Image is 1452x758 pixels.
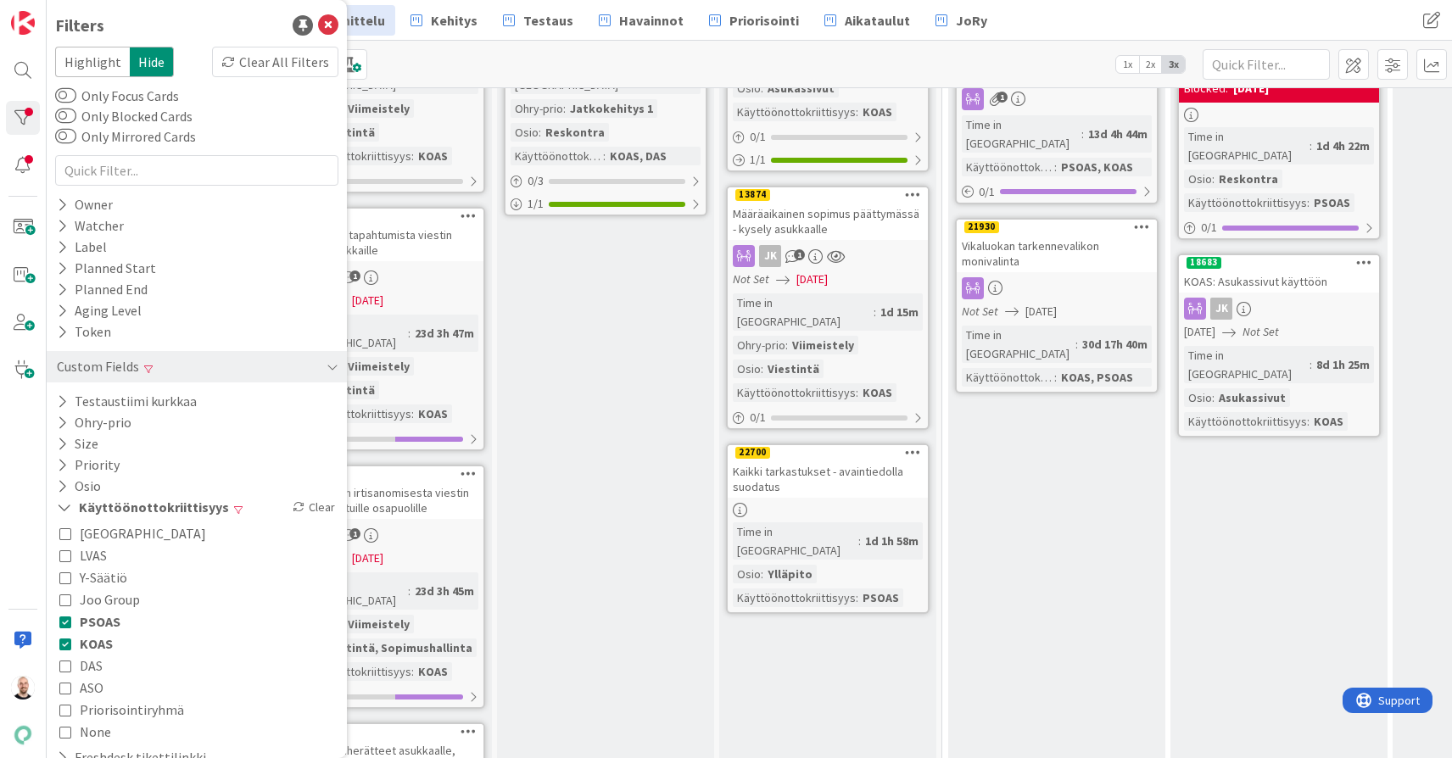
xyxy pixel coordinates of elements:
div: 0/2 [283,428,483,449]
button: Testaustiimi kurkkaa [55,391,198,412]
span: JoRy [956,10,987,31]
div: Aging Level [55,300,143,321]
img: avatar [11,723,35,747]
span: : [856,588,858,607]
span: : [856,103,858,121]
div: 0/1 [728,126,928,148]
div: 22700 [735,447,770,459]
button: Y-Säätiö [59,566,127,588]
label: Only Mirrored Cards [55,126,196,147]
div: Huoneiston tapahtumista viestin lähetys asukkaille [283,224,483,261]
span: [DATE] [352,292,383,309]
button: Only Mirrored Cards [55,128,76,145]
a: 13874Määräaikainen sopimus päättymässä - kysely asukkaalleJKNot Set[DATE]Time in [GEOGRAPHIC_DATA... [726,186,930,430]
span: : [408,582,410,600]
span: : [1081,125,1084,143]
div: KOAS [414,147,452,165]
div: 0/2 [283,686,483,707]
span: KOAS [80,633,113,655]
span: : [785,336,788,354]
a: Kehitys [400,5,488,36]
div: PSOAS [858,588,903,607]
div: 1/1 [728,149,928,170]
span: Hide [130,47,174,77]
span: 1 [349,528,360,539]
span: : [1075,335,1078,354]
div: Time in [GEOGRAPHIC_DATA] [733,522,858,560]
div: Käyttöönottokriittisyys [288,404,411,423]
div: Käyttöönottokriittisyys [511,147,603,165]
div: 1d 15m [876,303,923,321]
a: 5243Sopimuksen irtisanomisesta viestin lähetys valituille osapuolilleTKNot Set[DATE]Time in [GEOG... [282,465,485,709]
span: Y-Säätiö [80,566,127,588]
div: 13874 [728,187,928,203]
div: Käyttöönottokriittisyys [962,368,1054,387]
div: Clear All Filters [212,47,338,77]
div: 0/1 [1179,217,1379,238]
div: 13874Määräaikainen sopimus päättymässä - kysely asukkaalle [728,187,928,240]
div: 13874 [735,189,770,201]
span: 0 / 1 [1201,219,1217,237]
div: Reskontra [1215,170,1282,188]
div: JK [1179,298,1379,320]
div: Viestintä [319,123,379,142]
span: : [1310,355,1312,374]
span: : [856,383,858,402]
span: : [539,123,541,142]
input: Quick Filter... [55,155,338,186]
div: Viestintä, Sopimushallinta [319,638,477,657]
a: Havainnot [589,5,694,36]
div: 18683KOAS: Asukassivut käyttöön [1179,255,1379,293]
div: PSOAS, KOAS [1057,158,1137,176]
a: 22700Kaikki tarkastukset - avaintiedolla suodatusTime in [GEOGRAPHIC_DATA]:1d 1h 58mOsio:Ylläpito... [726,443,930,614]
div: Käyttöönottokriittisyys [962,158,1054,176]
div: 13879 [283,724,483,739]
span: : [411,662,414,681]
div: Viestintä [763,359,824,378]
a: Time in [GEOGRAPHIC_DATA]:13d 4h 44mKäyttöönottokriittisyys:PSOAS, KOAS0/1 [955,29,1159,204]
span: Aikataulut [845,10,910,31]
div: Osio [733,79,761,98]
div: 1/1 [505,193,706,215]
span: : [1054,158,1057,176]
span: Priorisointiryhmä [80,699,184,721]
div: Viimeistely [343,615,414,633]
a: 13702Huoneiston tapahtumista viestin lähetys asukkailleTKNot Set[DATE]Time in [GEOGRAPHIC_DATA]:2... [282,207,485,451]
span: : [761,79,763,98]
div: Vikaluokan tarkennevalikon monivalinta [957,235,1157,272]
span: : [1310,137,1312,155]
div: 5243 [283,466,483,482]
div: Käyttöönottokriittisyys [288,147,411,165]
span: 1 [997,92,1008,103]
span: : [1307,193,1310,212]
div: Osio [733,359,761,378]
div: Osio [1184,388,1212,407]
div: Viimeistely [343,357,414,376]
button: Only Blocked Cards [55,108,76,125]
span: None [80,721,111,743]
div: Käyttöönottokriittisyys [733,588,856,607]
i: Not Set [733,271,769,287]
button: Ohry-prio [55,412,133,433]
div: 13702 [283,209,483,224]
span: 1 [349,270,360,281]
span: 1 [794,249,805,260]
div: Käyttöönottokriittisyys [288,662,411,681]
span: 0 / 3 [528,172,544,190]
div: 21930 [964,221,999,233]
span: 0 / 1 [979,183,995,201]
div: 21930 [957,220,1157,235]
button: LVAS [59,544,107,566]
div: 0/1 [283,170,483,192]
a: Testaus [493,5,584,36]
span: : [411,404,414,423]
div: Määräaikainen sopimus päättymässä - kysely asukkaalle [728,203,928,240]
div: Custom Fields [55,356,141,377]
span: Havainnot [619,10,684,31]
div: 0/1 [957,181,1157,203]
div: KOAS: Asukassivut käyttöön [1179,270,1379,293]
button: None [59,721,111,743]
a: 18683KOAS: Asukassivut käyttöönJK[DATE]Not SetTime in [GEOGRAPHIC_DATA]:8d 1h 25mOsio:Asukassivut... [1177,254,1381,438]
div: KOAS [858,103,896,121]
span: : [858,532,861,550]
